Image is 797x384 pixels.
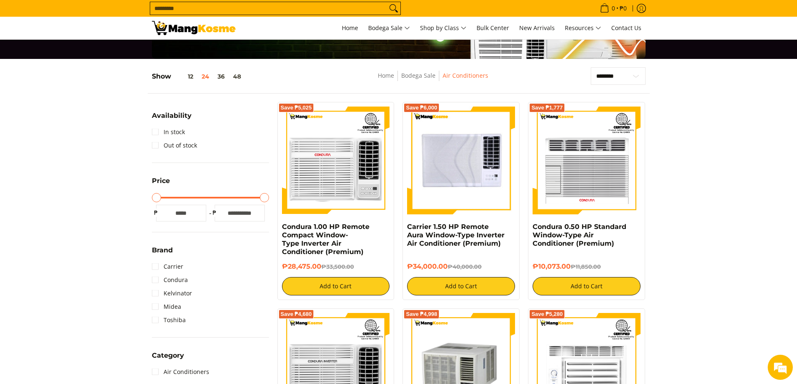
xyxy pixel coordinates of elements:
[407,262,515,271] h6: ₱34,000.00
[152,112,192,119] span: Availability
[472,17,513,39] a: Bulk Center
[152,273,188,287] a: Condura
[533,277,641,295] button: Add to Cart
[137,4,157,24] div: Minimize live chat window
[477,24,509,32] span: Bulk Center
[152,260,183,273] a: Carrier
[152,287,192,300] a: Kelvinator
[607,17,646,39] a: Contact Us
[152,72,245,81] h5: Show
[281,312,312,317] span: Save ₱4,680
[533,107,641,214] img: condura-wrac-6s-premium-mang-kosme
[49,105,115,190] span: We're online!
[533,262,641,271] h6: ₱10,073.00
[152,352,184,365] summary: Open
[338,17,362,39] a: Home
[244,17,646,39] nav: Main Menu
[44,47,141,58] div: Chat with us now
[281,105,312,110] span: Save ₱5,025
[282,223,369,256] a: Condura 1.00 HP Remote Compact Window-Type Inverter Air Conditioner (Premium)
[597,4,629,13] span: •
[171,73,197,80] button: 12
[610,5,616,11] span: 0
[282,107,390,214] img: Condura 1.00 HP Remote Compact Window-Type Inverter Air Conditioner (Premium)
[407,223,505,247] a: Carrier 1.50 HP Remote Aura Window-Type Inverter Air Conditioner (Premium)
[152,247,173,260] summary: Open
[420,23,466,33] span: Shop by Class
[448,263,482,270] del: ₱40,000.00
[416,17,471,39] a: Shop by Class
[519,24,555,32] span: New Arrivals
[611,24,641,32] span: Contact Us
[342,24,358,32] span: Home
[282,277,390,295] button: Add to Cart
[533,223,626,247] a: Condura 0.50 HP Standard Window-Type Air Conditioner (Premium)
[561,17,605,39] a: Resources
[531,312,563,317] span: Save ₱5,280
[407,107,515,214] img: condura-remote-window-type-inverter-aircon-full-view-mang-kosme
[152,209,160,217] span: ₱
[152,365,209,379] a: Air Conditioners
[407,277,515,295] button: Add to Cart
[152,21,236,35] img: Bodega Sale Aircon l Mang Kosme: Home Appliances Warehouse Sale | Page 2
[406,312,437,317] span: Save ₱4,998
[152,178,170,191] summary: Open
[152,125,185,139] a: In stock
[321,263,354,270] del: ₱33,500.00
[213,73,229,80] button: 36
[152,300,181,313] a: Midea
[282,262,390,271] h6: ₱28,475.00
[387,2,400,15] button: Search
[152,352,184,359] span: Category
[152,313,186,327] a: Toshiba
[368,23,410,33] span: Bodega Sale
[443,71,488,79] a: Air Conditioners
[531,105,563,110] span: Save ₱1,777
[565,23,601,33] span: Resources
[229,73,245,80] button: 48
[197,73,213,80] button: 24
[618,5,628,11] span: ₱0
[364,17,414,39] a: Bodega Sale
[515,17,559,39] a: New Arrivals
[152,139,197,152] a: Out of stock
[210,209,219,217] span: ₱
[378,71,394,79] a: Home
[152,178,170,184] span: Price
[152,247,173,254] span: Brand
[4,228,159,257] textarea: Type your message and hit 'Enter'
[406,105,437,110] span: Save ₱6,000
[401,71,436,79] a: Bodega Sale
[152,112,192,125] summary: Open
[571,263,601,270] del: ₱11,850.00
[319,71,547,89] nav: Breadcrumbs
